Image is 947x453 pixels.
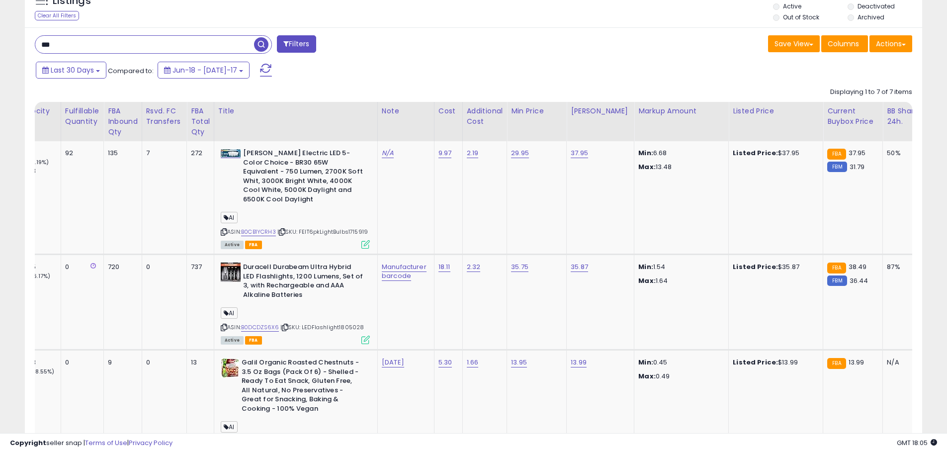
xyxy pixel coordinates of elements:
a: [DATE] [382,358,404,367]
strong: Min: [638,358,653,367]
div: 8.1 [20,280,61,289]
span: 13.99 [849,358,864,367]
small: FBA [827,149,846,160]
div: 18 [20,149,61,158]
p: 6.68 [638,149,721,158]
a: 35.75 [511,262,528,272]
div: FBA Total Qty [191,106,210,137]
a: 29.95 [511,148,529,158]
strong: Max: [638,371,656,381]
div: Min Price [511,106,562,116]
a: 1.66 [467,358,479,367]
div: 92 [65,149,96,158]
img: 41SWZSHdooL._SL40_.jpg [221,149,241,157]
span: Last 30 Days [51,65,94,75]
small: FBM [827,162,847,172]
small: (18.19%) [27,158,49,166]
a: Manufacturer barcode [382,262,427,281]
label: Deactivated [858,2,895,10]
b: Galil Organic Roasted Chestnuts - 3.5 Oz Bags (Pack Of 6) - Shelled - Ready To Eat Snack, Gluten ... [242,358,362,416]
div: 9 [108,358,134,367]
button: Columns [821,35,868,52]
div: Fulfillable Quantity [65,106,99,127]
span: Columns [828,39,859,49]
strong: Max: [638,276,656,285]
div: ASIN: [221,263,370,343]
div: 87% [887,263,920,272]
span: All listings currently available for purchase on Amazon [221,241,244,249]
div: Rsvd. FC Transfers [146,106,183,127]
div: N/A [887,358,920,367]
span: 2025-08-17 18:05 GMT [897,438,937,448]
div: Displaying 1 to 7 of 7 items [830,88,912,97]
p: 1.64 [638,276,721,285]
div: 135 [108,149,134,158]
p: 0.49 [638,372,721,381]
a: 18.11 [438,262,450,272]
img: 61jH6zAHUsL._SL40_.jpg [221,263,241,282]
small: (168.55%) [27,367,54,375]
span: 38.49 [849,262,867,272]
div: BB Share 24h. [887,106,923,127]
span: | SKU: LEDFlashlight1805028 [280,323,364,331]
button: Jun-18 - [DATE]-17 [158,62,250,79]
p: 13.48 [638,163,721,172]
a: 2.32 [467,262,481,272]
div: ASIN: [221,149,370,248]
div: Current Buybox Price [827,106,878,127]
span: Compared to: [108,66,154,76]
p: 0.45 [638,358,721,367]
button: Actions [869,35,912,52]
div: Title [218,106,373,116]
div: Listed Price [733,106,819,116]
img: 61ds92oqC0L._SL40_.jpg [221,358,239,378]
div: Cost [438,106,458,116]
div: 0 [146,358,179,367]
div: 0 [146,263,179,272]
div: $35.87 [733,263,815,272]
div: $37.95 [733,149,815,158]
small: FBM [827,275,847,286]
div: 13 [191,358,206,367]
b: [PERSON_NAME] Electric LED 5-Color Choice - BR30 65W Equivalent - 750 Lumen, 2700K Soft Whit, 300... [243,149,364,206]
button: Filters [277,35,316,53]
b: Listed Price: [733,148,778,158]
span: 36.44 [850,276,868,285]
a: 9.97 [438,148,452,158]
div: Additional Cost [467,106,503,127]
strong: Max: [638,162,656,172]
a: 37.95 [571,148,588,158]
div: seller snap | | [10,439,172,448]
small: (56.17%) [27,272,50,280]
span: AI [221,421,238,433]
div: 50% [887,149,920,158]
div: 15.23 [20,167,61,176]
span: AI [221,212,238,223]
div: 4.07 [20,376,61,385]
b: Duracell Durabeam Ultra Hybrid LED Flashlights, 1200 Lumens, Set of 3, with Rechargeable and AAA ... [243,263,364,302]
a: 2.19 [467,148,479,158]
b: Listed Price: [733,358,778,367]
a: 35.87 [571,262,588,272]
div: Velocity [20,106,57,116]
p: 1.54 [638,263,721,272]
strong: Min: [638,262,653,272]
span: FBA [245,241,262,249]
label: Active [783,2,801,10]
div: 737 [191,263,206,272]
div: 7 [146,149,179,158]
button: Last 30 Days [36,62,106,79]
a: 13.99 [571,358,587,367]
div: [PERSON_NAME] [571,106,630,116]
div: 272 [191,149,206,158]
a: 5.30 [438,358,452,367]
button: Save View [768,35,820,52]
div: 720 [108,263,134,272]
a: 13.95 [511,358,527,367]
small: FBA [827,358,846,369]
a: B0DCDZS6X6 [241,323,279,332]
span: FBA [245,336,262,345]
span: 37.95 [849,148,866,158]
a: Privacy Policy [129,438,172,448]
div: 10.93 [20,358,61,367]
